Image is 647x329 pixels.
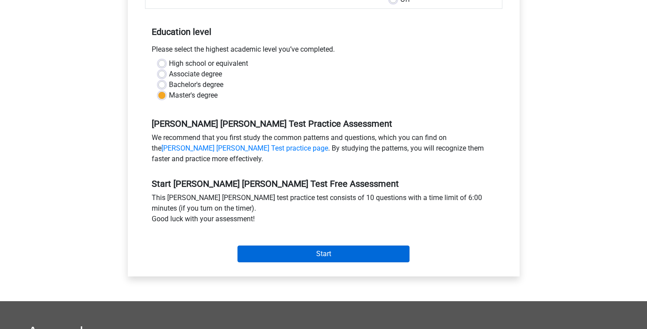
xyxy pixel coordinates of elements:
[145,44,502,58] div: Please select the highest academic level you’ve completed.
[169,69,222,79] label: Associate degree
[169,90,218,101] label: Master's degree
[169,79,223,90] label: Bachelor's degree
[169,58,248,69] label: High school or equivalent
[145,132,502,168] div: We recommend that you first study the common patterns and questions, which you can find on the . ...
[161,144,328,152] a: [PERSON_NAME] [PERSON_NAME] Test practice page
[152,23,496,41] h5: Education level
[145,193,502,228] div: This [PERSON_NAME] [PERSON_NAME] test practice test consists of 10 questions with a time limit of...
[152,178,496,189] h5: Start [PERSON_NAME] [PERSON_NAME] Test Free Assessment
[152,118,496,129] h5: [PERSON_NAME] [PERSON_NAME] Test Practice Assessment
[237,246,410,262] input: Start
